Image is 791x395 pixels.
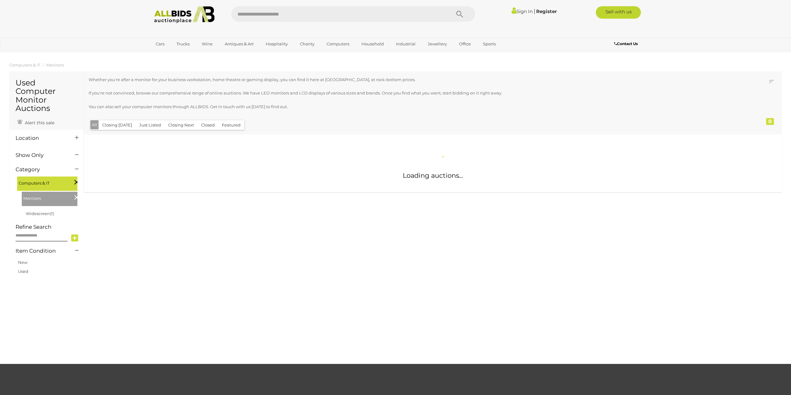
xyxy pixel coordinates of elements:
button: Closed [197,120,218,130]
a: Household [357,39,388,49]
button: Closing [DATE] [99,120,136,130]
a: Sports [479,39,500,49]
a: New [18,260,27,265]
a: Hospitality [262,39,292,49]
span: (1) [50,211,54,216]
a: Widescreen(1) [26,211,54,216]
a: Trucks [172,39,194,49]
a: Antiques & Art [221,39,258,49]
a: Jewellery [424,39,451,49]
span: Alert this sale [23,120,54,126]
a: Office [455,39,475,49]
h4: Item Condition [16,248,66,254]
p: You can also sell your computer monitors through ALLBIDS. Get in touch with us [DATE] to find out. [89,103,715,110]
a: Sign In [512,8,533,14]
span: | [534,8,535,15]
a: Wine [198,39,217,49]
a: Contact Us [614,40,639,47]
button: Just Listed [136,120,165,130]
a: Monitors [46,62,64,67]
p: If you're not convinced, browse our comprehensive range of online auctions. We have LED monitors ... [89,90,715,97]
a: Computers & IT [9,62,40,67]
a: Register [536,8,557,14]
button: Featured [218,120,244,130]
button: Closing Next [164,120,198,130]
h4: Location [16,135,66,141]
a: Industrial [392,39,420,49]
span: Computers & IT [19,178,65,187]
p: Whether you're after a monitor for your business workstation, home theatre or gaming display, you... [89,76,715,83]
a: [GEOGRAPHIC_DATA] [152,49,204,59]
button: Search [444,6,475,22]
button: All [90,120,99,129]
img: Allbids.com.au [151,6,218,23]
div: 0 [766,118,774,125]
h1: Used Computer Monitor Auctions [16,79,77,113]
h4: Refine Search [16,224,82,230]
h4: Show Only [16,152,66,158]
h4: Category [16,167,66,172]
span: Monitors [23,193,70,202]
b: Contact Us [614,41,638,46]
span: Loading auctions... [403,172,463,179]
a: Used [18,269,28,274]
a: Sell with us [596,6,641,19]
a: Computers [323,39,353,49]
a: Charity [296,39,319,49]
a: Cars [152,39,168,49]
a: Alert this sale [16,117,56,127]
